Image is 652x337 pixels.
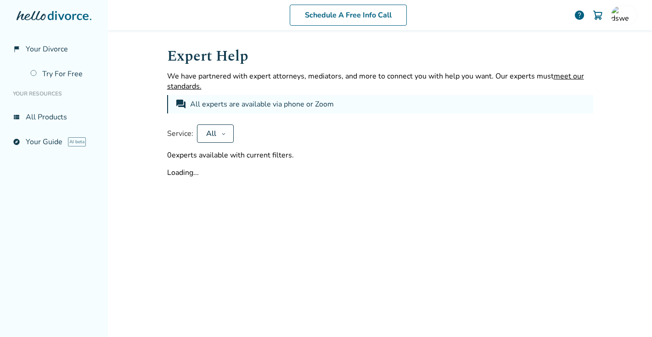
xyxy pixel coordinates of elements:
[68,137,86,146] span: AI beta
[26,44,68,54] span: Your Divorce
[167,71,593,91] p: We have partnered with expert attorneys, mediators, and more to connect you with help you want. O...
[190,99,336,110] div: All experts are available via phone or Zoom
[13,113,20,121] span: view_list
[7,131,101,152] a: exploreYour GuideAI beta
[13,138,20,146] span: explore
[197,124,234,143] button: All
[574,10,585,21] a: help
[205,129,218,139] div: All
[167,45,593,67] h1: Expert Help
[592,10,603,21] img: Cart
[611,6,630,24] img: dswezey2+portal1@gmail.com
[167,150,593,160] div: 0 experts available with current filters.
[7,84,101,103] li: Your Resources
[175,99,186,110] span: forum
[7,39,101,60] a: flag_2Your Divorce
[25,63,101,84] a: Try For Free
[167,129,193,139] span: Service:
[7,107,101,128] a: view_listAll Products
[290,5,407,26] a: Schedule A Free Info Call
[13,45,20,53] span: flag_2
[167,168,593,178] div: Loading...
[167,71,584,91] span: meet our standards.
